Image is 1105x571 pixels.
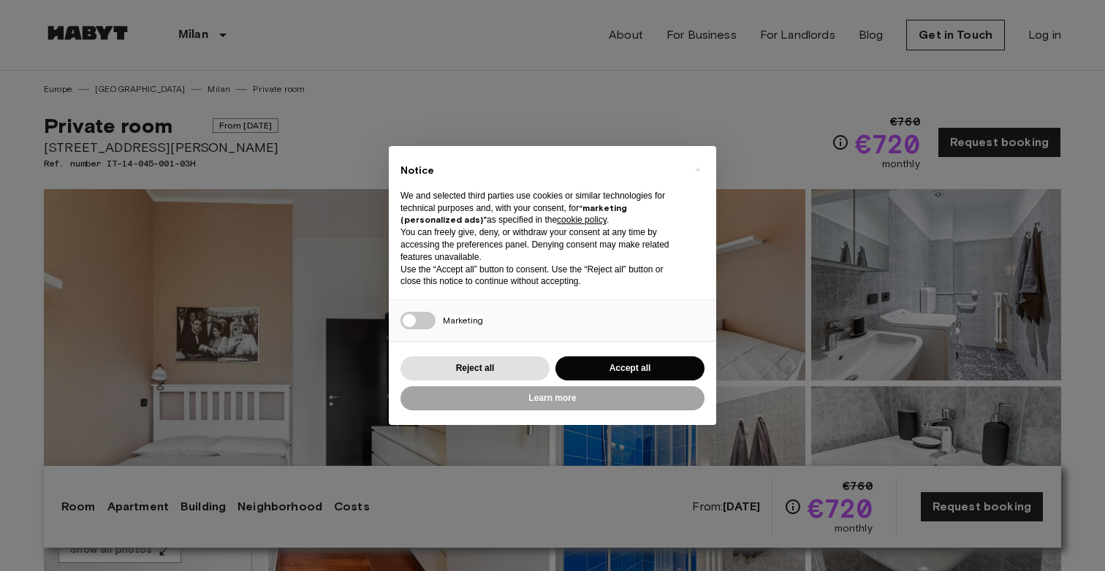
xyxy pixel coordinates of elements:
button: Learn more [400,386,705,410]
button: Close this notice [686,158,709,181]
h2: Notice [400,164,681,178]
span: × [695,161,700,178]
a: cookie policy [557,215,607,225]
p: We and selected third parties use cookies or similar technologies for technical purposes and, wit... [400,190,681,226]
button: Reject all [400,356,550,380]
button: Accept all [555,356,705,380]
strong: “marketing (personalized ads)” [400,202,627,226]
span: Marketing [443,315,483,326]
p: Use the “Accept all” button to consent. Use the “Reject all” button or close this notice to conti... [400,264,681,288]
p: You can freely give, deny, or withdraw your consent at any time by accessing the preferences pane... [400,226,681,263]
